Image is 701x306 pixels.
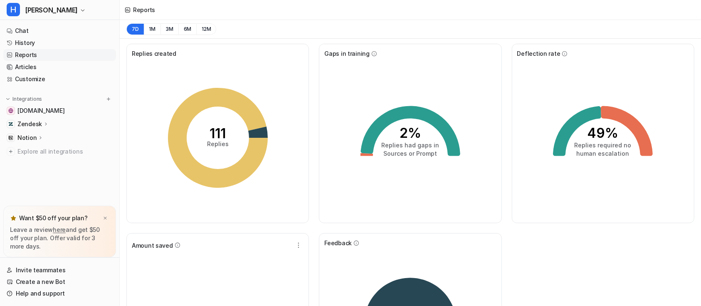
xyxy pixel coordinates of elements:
span: Explore all integrations [17,145,113,158]
p: Zendesk [17,120,42,128]
tspan: 111 [210,125,226,142]
span: Amount saved [132,241,173,250]
img: Zendesk [8,122,13,127]
tspan: human escalation [577,150,629,157]
span: Deflection rate [517,49,560,58]
a: Chat [3,25,116,37]
a: Articles [3,61,116,73]
span: [PERSON_NAME] [25,4,78,16]
span: H [7,3,20,16]
button: Integrations [3,95,44,103]
span: Replies created [132,49,176,58]
p: Leave a review and get $50 off your plan. Offer valid for 3 more days. [10,226,109,251]
a: Explore all integrations [3,146,116,157]
a: Help and support [3,288,116,299]
tspan: Replies [207,140,229,147]
a: Invite teammates [3,264,116,276]
button: 3M [160,23,178,35]
div: Reports [133,5,155,14]
a: here [53,226,66,233]
p: Integrations [12,96,42,102]
span: Feedback [324,239,352,247]
a: Reports [3,49,116,61]
p: Notion [17,134,37,142]
p: Want $50 off your plan? [19,214,88,222]
tspan: 49% [587,125,619,141]
a: Create a new Bot [3,276,116,288]
img: swyfthome.com [8,108,13,113]
button: 1M [144,23,161,35]
tspan: 2% [400,125,421,141]
img: x [103,216,108,221]
a: Customize [3,73,116,85]
a: swyfthome.com[DOMAIN_NAME] [3,105,116,117]
tspan: Replies required no [575,142,632,149]
img: Notion [8,135,13,140]
a: History [3,37,116,49]
img: menu_add.svg [106,96,111,102]
button: 6M [178,23,197,35]
span: Gaps in training [324,49,370,58]
span: [DOMAIN_NAME] [17,107,64,115]
img: explore all integrations [7,147,15,156]
tspan: Sources or Prompt [383,150,437,157]
button: 7D [126,23,144,35]
img: expand menu [5,96,11,102]
img: star [10,215,17,221]
tspan: Replies had gaps in [381,142,439,149]
button: 12M [196,23,216,35]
